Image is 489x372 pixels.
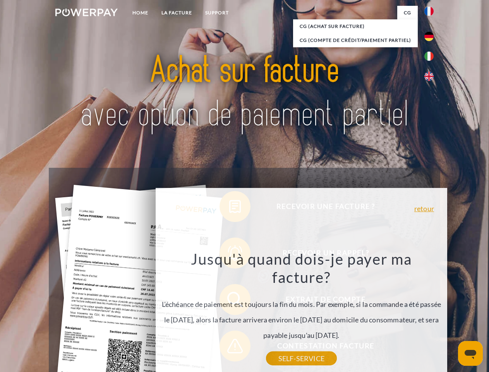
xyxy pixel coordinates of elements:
img: title-powerpay_fr.svg [74,37,415,148]
a: retour [414,205,434,212]
h3: Jusqu'à quand dois-je payer ma facture? [160,250,443,287]
a: CG (achat sur facture) [293,19,418,33]
a: LA FACTURE [155,6,199,20]
img: it [424,52,434,61]
img: en [424,72,434,81]
a: Support [199,6,235,20]
a: SELF-SERVICE [266,351,337,365]
a: CG [397,6,418,20]
a: Home [126,6,155,20]
img: logo-powerpay-white.svg [55,9,118,16]
a: CG (Compte de crédit/paiement partiel) [293,33,418,47]
img: de [424,32,434,41]
div: L'échéance de paiement est toujours la fin du mois. Par exemple, si la commande a été passée le [... [160,250,443,358]
iframe: Bouton de lancement de la fenêtre de messagerie [458,341,483,366]
img: fr [424,7,434,16]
